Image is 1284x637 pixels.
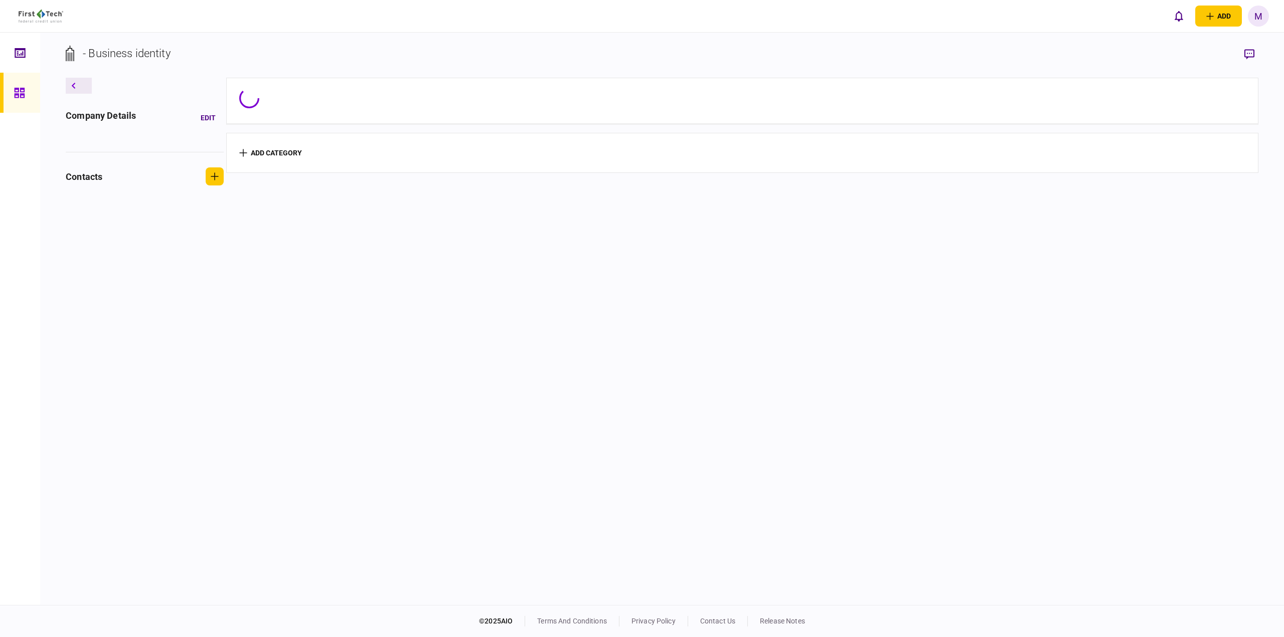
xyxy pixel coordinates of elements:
[19,10,63,23] img: client company logo
[239,149,302,157] button: add category
[631,617,676,625] a: privacy policy
[66,109,136,127] div: company details
[479,616,525,626] div: © 2025 AIO
[537,617,607,625] a: terms and conditions
[1195,6,1242,27] button: open adding identity options
[66,170,102,183] div: contacts
[760,617,805,625] a: release notes
[700,617,735,625] a: contact us
[193,109,224,127] button: Edit
[83,45,171,62] div: - Business identity
[1168,6,1189,27] button: open notifications list
[1248,6,1269,27] button: M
